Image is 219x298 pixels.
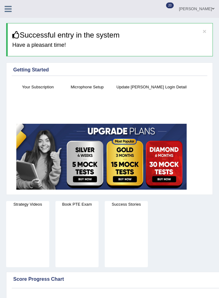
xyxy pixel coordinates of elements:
span: 20 [166,2,174,8]
img: small5.jpg [16,124,187,190]
h4: Have a pleasant time! [12,42,208,48]
h4: Book PTE Exam [55,201,99,207]
h3: Successful entry in the system [12,31,208,39]
h4: Success Stories [105,201,148,207]
h4: Your Subscription [16,84,59,90]
div: Getting Started [13,66,206,74]
button: × [203,28,206,34]
h4: Update [PERSON_NAME] Login Detail [115,84,188,90]
h4: Microphone Setup [66,84,109,90]
h4: Strategy Videos [6,201,49,207]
